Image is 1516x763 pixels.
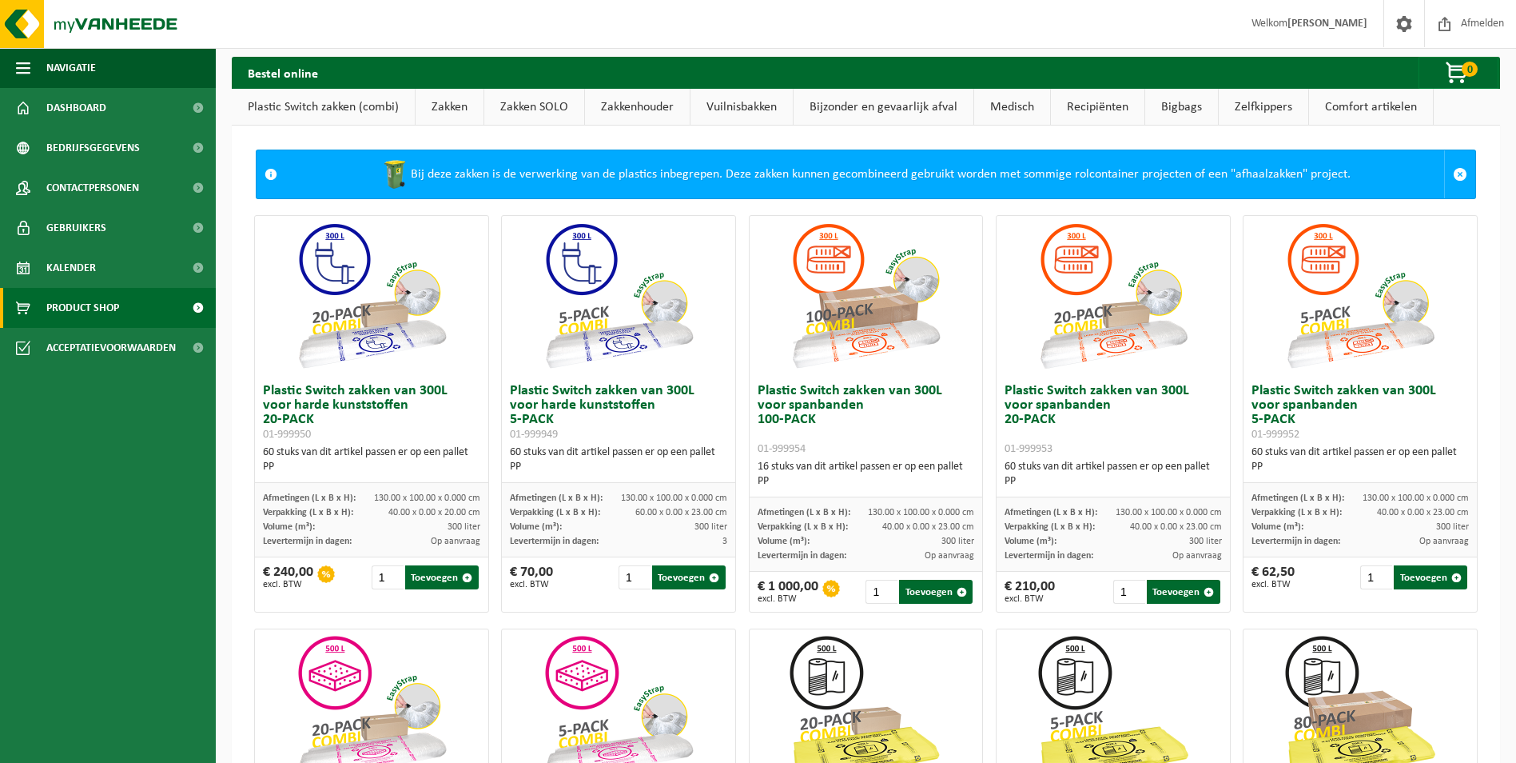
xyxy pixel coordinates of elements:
button: 0 [1419,57,1498,89]
h3: Plastic Switch zakken van 300L voor spanbanden 20-PACK [1005,384,1222,456]
span: 300 liter [1436,522,1469,532]
span: Volume (m³): [263,522,315,532]
div: PP [758,474,975,489]
div: PP [1251,460,1469,474]
span: 01-999954 [758,443,806,455]
input: 1 [1113,580,1145,604]
span: 01-999950 [263,429,311,441]
div: € 210,00 [1005,580,1055,604]
div: PP [1005,474,1222,489]
img: 01-999954 [786,216,945,376]
span: 130.00 x 100.00 x 0.000 cm [621,493,727,503]
div: 60 stuks van dit artikel passen er op een pallet [1005,460,1222,489]
input: 1 [865,580,897,604]
a: Recipiënten [1051,89,1144,126]
span: Volume (m³): [510,522,562,532]
span: Kalender [46,248,96,288]
span: Bedrijfsgegevens [46,128,140,168]
a: Medisch [974,89,1050,126]
span: 01-999952 [1251,429,1299,441]
span: Acceptatievoorwaarden [46,328,176,368]
span: 60.00 x 0.00 x 23.00 cm [635,508,727,517]
span: excl. BTW [758,594,818,604]
span: Afmetingen (L x B x H): [510,493,603,503]
span: Afmetingen (L x B x H): [758,508,850,517]
span: 0 [1462,62,1478,77]
span: Product Shop [46,288,119,328]
strong: [PERSON_NAME] [1287,18,1367,30]
h3: Plastic Switch zakken van 300L voor harde kunststoffen 20-PACK [263,384,480,441]
a: Plastic Switch zakken (combi) [232,89,415,126]
div: PP [263,460,480,474]
span: Levertermijn in dagen: [758,551,846,561]
span: Volume (m³): [1005,537,1056,546]
img: 01-999953 [1033,216,1193,376]
input: 1 [1360,565,1392,589]
div: Bij deze zakken is de verwerking van de plastics inbegrepen. Deze zakken kunnen gecombineerd gebr... [285,150,1444,198]
div: € 1 000,00 [758,580,818,604]
h2: Bestel online [232,57,334,88]
button: Toevoegen [1394,565,1467,589]
a: Zakken [416,89,483,126]
span: 3 [722,537,727,546]
span: Verpakking (L x B x H): [263,508,353,517]
a: Bigbags [1145,89,1218,126]
a: Vuilnisbakken [690,89,793,126]
span: 300 liter [694,522,727,532]
button: Toevoegen [1147,580,1220,604]
h3: Plastic Switch zakken van 300L voor harde kunststoffen 5-PACK [510,384,727,441]
span: Levertermijn in dagen: [263,537,352,546]
span: excl. BTW [263,580,313,589]
span: Afmetingen (L x B x H): [263,493,356,503]
span: Volume (m³): [758,537,810,546]
span: Op aanvraag [925,551,974,561]
span: Contactpersonen [46,168,139,208]
span: 01-999949 [510,429,558,441]
img: 01-999952 [1280,216,1440,376]
a: Zelfkippers [1219,89,1308,126]
span: 130.00 x 100.00 x 0.000 cm [1116,508,1222,517]
a: Bijzonder en gevaarlijk afval [794,89,973,126]
div: PP [510,460,727,474]
span: excl. BTW [1005,594,1055,604]
span: excl. BTW [510,580,553,589]
span: 300 liter [941,537,974,546]
span: 130.00 x 100.00 x 0.000 cm [868,508,974,517]
div: 60 stuks van dit artikel passen er op een pallet [263,445,480,474]
span: Levertermijn in dagen: [1005,551,1093,561]
img: 01-999949 [539,216,698,376]
span: 40.00 x 0.00 x 23.00 cm [1377,508,1469,517]
span: Verpakking (L x B x H): [1005,522,1095,532]
span: 01-999953 [1005,443,1052,455]
span: Volume (m³): [1251,522,1303,532]
div: € 62,50 [1251,565,1295,589]
input: 1 [372,565,404,589]
span: 40.00 x 0.00 x 20.00 cm [388,508,480,517]
img: 01-999950 [292,216,452,376]
span: 300 liter [448,522,480,532]
button: Toevoegen [405,565,479,589]
span: Dashboard [46,88,106,128]
span: Op aanvraag [1172,551,1222,561]
span: Afmetingen (L x B x H): [1251,493,1344,503]
img: WB-0240-HPE-GN-50.png [379,158,411,190]
a: Zakkenhouder [585,89,690,126]
span: 300 liter [1189,537,1222,546]
a: Comfort artikelen [1309,89,1433,126]
span: Levertermijn in dagen: [1251,537,1340,546]
h3: Plastic Switch zakken van 300L voor spanbanden 5-PACK [1251,384,1469,441]
span: Verpakking (L x B x H): [1251,508,1342,517]
span: Levertermijn in dagen: [510,537,599,546]
div: 16 stuks van dit artikel passen er op een pallet [758,460,975,489]
h3: Plastic Switch zakken van 300L voor spanbanden 100-PACK [758,384,975,456]
div: € 70,00 [510,565,553,589]
span: Op aanvraag [431,537,480,546]
a: Zakken SOLO [484,89,584,126]
span: 40.00 x 0.00 x 23.00 cm [882,522,974,532]
span: Gebruikers [46,208,106,248]
a: Sluit melding [1444,150,1475,198]
div: 60 stuks van dit artikel passen er op een pallet [1251,445,1469,474]
div: 60 stuks van dit artikel passen er op een pallet [510,445,727,474]
button: Toevoegen [899,580,973,604]
span: Verpakking (L x B x H): [510,508,600,517]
